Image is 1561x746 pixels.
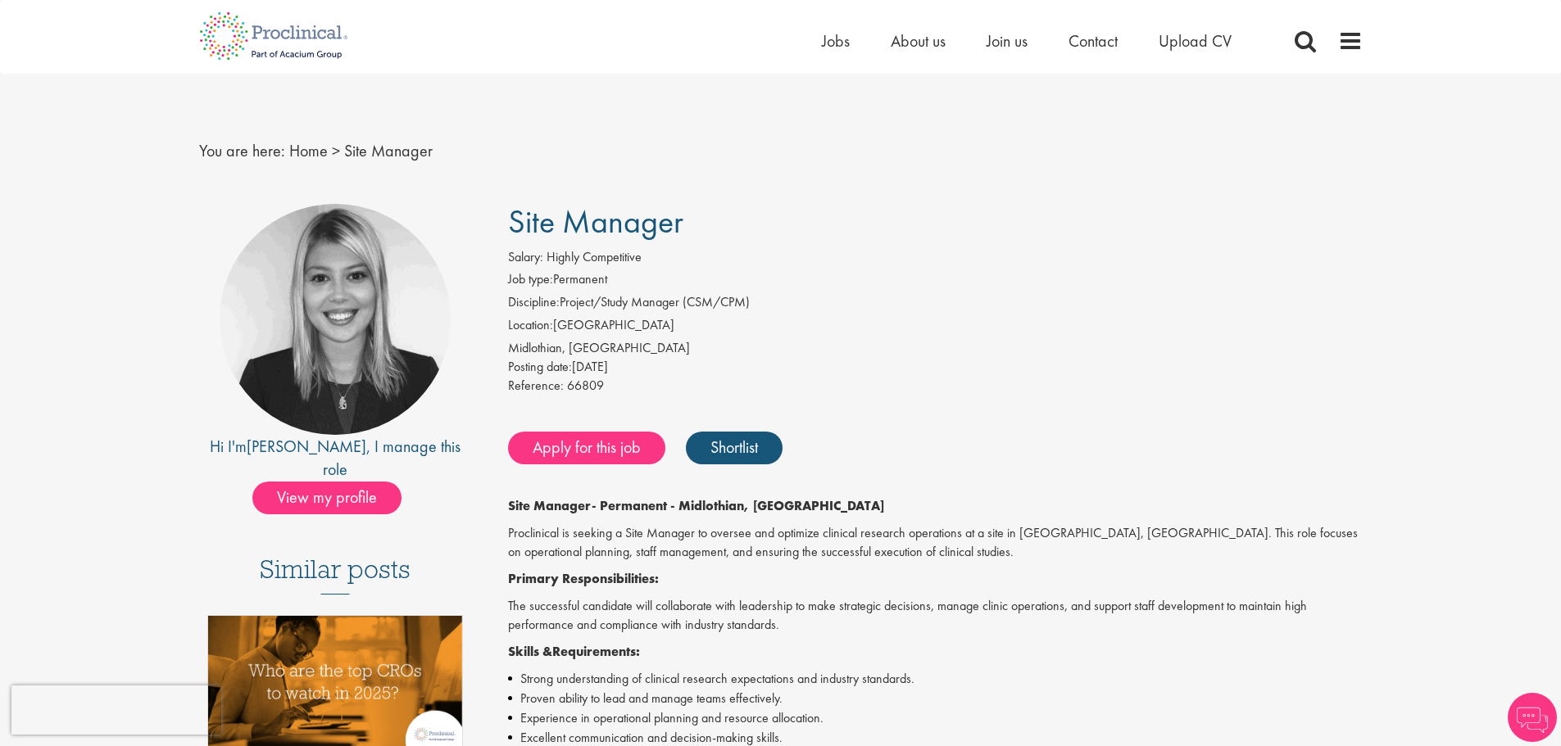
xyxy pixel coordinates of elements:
li: Proven ability to lead and manage teams effectively. [508,689,1363,708]
a: Join us [987,30,1028,52]
a: About us [891,30,946,52]
label: Job type: [508,270,553,289]
img: imeage of recruiter Janelle Jones [220,204,451,435]
h3: Similar posts [260,555,411,595]
li: [GEOGRAPHIC_DATA] [508,316,1363,339]
span: Posting date: [508,358,572,375]
a: Shortlist [686,432,783,464]
label: Salary: [508,248,543,267]
strong: Skills & [508,643,552,660]
span: Site Manager [344,140,433,161]
li: Permanent [508,270,1363,293]
span: You are here: [199,140,285,161]
label: Discipline: [508,293,560,312]
li: Experience in operational planning and resource allocation. [508,708,1363,728]
div: [DATE] [508,358,1363,377]
img: Chatbot [1508,693,1557,742]
a: View my profile [252,485,418,506]
span: Site Manager [508,201,683,242]
p: The successful candidate will collaborate with leadership to make strategic decisions, manage cli... [508,597,1363,635]
a: Apply for this job [508,432,665,464]
a: Jobs [822,30,850,52]
li: Project/Study Manager (CSM/CPM) [508,293,1363,316]
iframe: reCAPTCHA [11,685,221,735]
a: Contact [1069,30,1118,52]
a: breadcrumb link [289,140,328,161]
strong: Requirements: [552,643,640,660]
p: Proclinical is seeking a Site Manager to oversee and optimize clinical research operations at a s... [508,524,1363,562]
strong: Primary Responsibilities: [508,570,659,587]
a: [PERSON_NAME] [247,436,366,457]
div: Hi I'm , I manage this role [199,435,472,482]
label: Reference: [508,377,564,396]
li: Strong understanding of clinical research expectations and industry standards. [508,669,1363,689]
span: View my profile [252,482,402,514]
label: Location: [508,316,553,335]
strong: - Permanent - Midlothian, [GEOGRAPHIC_DATA] [592,497,884,514]
span: > [332,140,340,161]
div: Midlothian, [GEOGRAPHIC_DATA] [508,339,1363,358]
span: Highly Competitive [547,248,642,265]
a: Upload CV [1159,30,1232,52]
strong: Site Manager [508,497,592,514]
span: 66809 [567,377,604,394]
